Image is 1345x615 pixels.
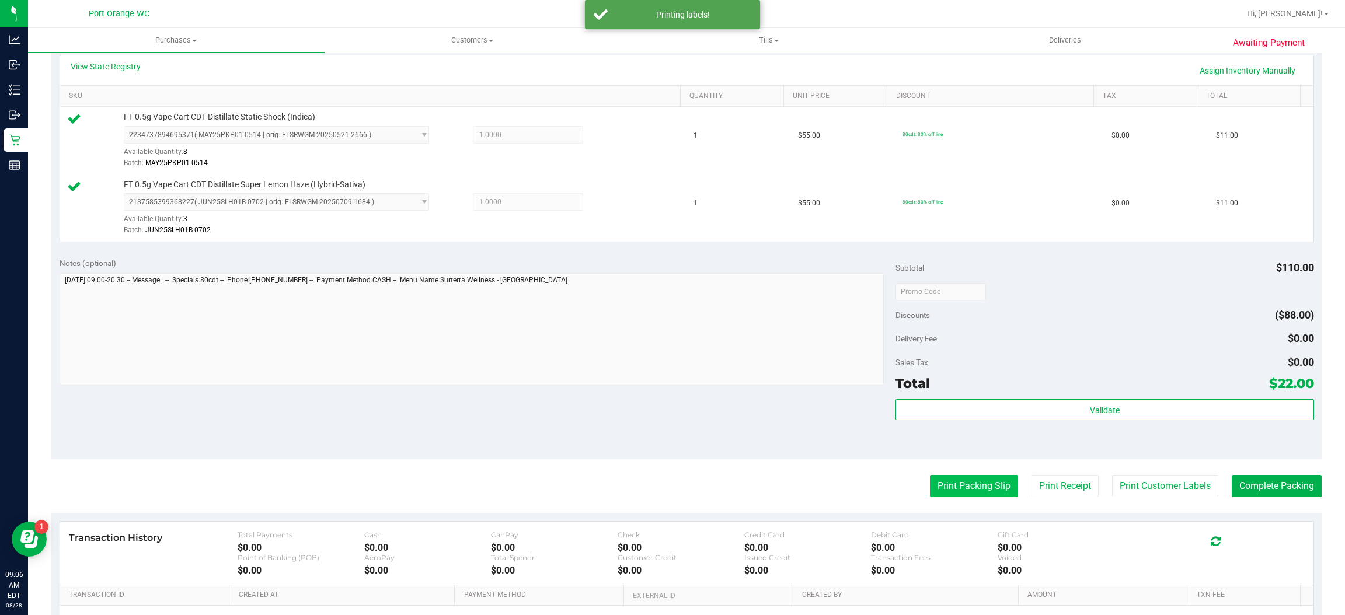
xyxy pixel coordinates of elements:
span: FT 0.5g Vape Cart CDT Distillate Static Shock (Indica) [124,111,315,123]
div: Point of Banking (POB) [238,553,364,562]
div: Credit Card [744,530,871,539]
div: Available Quantity: [124,144,445,166]
a: Created At [239,590,451,600]
span: $22.00 [1269,375,1314,392]
a: Tax [1103,92,1192,101]
span: 80cdt: 80% off line [903,131,943,137]
span: $55.00 [798,130,820,141]
div: Issued Credit [744,553,871,562]
inline-svg: Reports [9,159,20,171]
div: $0.00 [491,565,618,576]
span: $55.00 [798,198,820,209]
span: Hi, [PERSON_NAME]! [1247,9,1323,18]
span: Tills [621,35,917,46]
span: Notes (optional) [60,258,116,268]
span: Discounts [895,305,930,326]
span: $0.00 [1111,198,1130,209]
th: External ID [623,585,793,606]
span: Port Orange WC [89,9,149,19]
span: Customers [325,35,621,46]
div: $0.00 [998,565,1124,576]
div: $0.00 [491,542,618,553]
div: $0.00 [618,542,744,553]
span: JUN25SLH01B-0702 [145,226,211,234]
span: $110.00 [1276,261,1314,274]
span: Purchases [28,35,325,46]
div: Printing labels! [614,9,751,20]
span: Total [895,375,930,392]
inline-svg: Outbound [9,109,20,121]
span: 8 [183,148,187,156]
div: Total Payments [238,530,364,539]
button: Print Receipt [1032,475,1099,497]
div: Debit Card [871,530,998,539]
span: Validate [1090,406,1120,415]
div: Available Quantity: [124,211,445,233]
span: Batch: [124,159,144,167]
p: 08/28 [5,601,23,610]
span: $0.00 [1288,356,1314,368]
span: $0.00 [1288,332,1314,344]
div: $0.00 [744,565,871,576]
div: $0.00 [364,542,491,553]
inline-svg: Analytics [9,34,20,46]
div: $0.00 [238,565,364,576]
div: CanPay [491,530,618,539]
a: Discount [896,92,1089,101]
span: 3 [183,215,187,223]
a: Created By [802,590,1014,600]
div: Total Spendr [491,553,618,562]
inline-svg: Retail [9,134,20,146]
a: SKU [69,92,675,101]
button: Validate [895,399,1313,420]
p: 09:06 AM EDT [5,569,23,601]
inline-svg: Inventory [9,84,20,96]
div: $0.00 [871,542,998,553]
a: Assign Inventory Manually [1192,61,1303,81]
span: 80cdt: 80% off line [903,199,943,205]
button: Complete Packing [1232,475,1322,497]
div: $0.00 [364,565,491,576]
a: Unit Price [793,92,882,101]
a: Total [1206,92,1295,101]
span: 1 [694,130,698,141]
div: Transaction Fees [871,553,998,562]
div: Customer Credit [618,553,744,562]
span: $11.00 [1216,130,1238,141]
a: Payment Method [464,590,619,600]
a: Purchases [28,28,325,53]
button: Print Customer Labels [1112,475,1218,497]
span: Awaiting Payment [1233,36,1305,50]
div: Check [618,530,744,539]
div: $0.00 [998,542,1124,553]
div: AeroPay [364,553,491,562]
span: Subtotal [895,263,924,272]
a: Tills [621,28,917,53]
div: $0.00 [238,542,364,553]
span: $11.00 [1216,198,1238,209]
span: Deliveries [1033,35,1097,46]
a: View State Registry [71,61,141,72]
span: ($88.00) [1275,309,1314,321]
iframe: Resource center [12,522,47,557]
a: Customers [325,28,621,53]
a: Txn Fee [1197,590,1296,600]
a: Quantity [689,92,779,101]
iframe: Resource center unread badge [34,520,48,534]
a: Deliveries [917,28,1214,53]
span: Delivery Fee [895,334,937,343]
div: $0.00 [871,565,998,576]
input: Promo Code [895,283,986,300]
span: MAY25PKP01-0514 [145,159,208,167]
div: Voided [998,553,1124,562]
div: Gift Card [998,530,1124,539]
div: $0.00 [618,565,744,576]
a: Amount [1027,590,1183,600]
a: Transaction ID [69,590,225,600]
span: FT 0.5g Vape Cart CDT Distillate Super Lemon Haze (Hybrid-Sativa) [124,179,365,190]
div: $0.00 [744,542,871,553]
span: $0.00 [1111,130,1130,141]
inline-svg: Inbound [9,59,20,71]
span: Sales Tax [895,358,928,367]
